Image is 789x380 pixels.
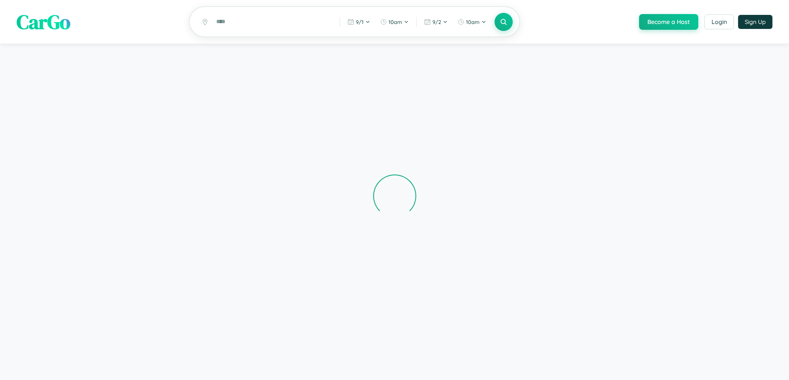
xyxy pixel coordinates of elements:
[432,19,441,25] span: 9 / 2
[388,19,402,25] span: 10am
[343,15,374,29] button: 9/1
[356,19,364,25] span: 9 / 1
[376,15,413,29] button: 10am
[454,15,490,29] button: 10am
[466,19,480,25] span: 10am
[738,15,772,29] button: Sign Up
[705,14,734,29] button: Login
[639,14,698,30] button: Become a Host
[17,8,70,36] span: CarGo
[420,15,452,29] button: 9/2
